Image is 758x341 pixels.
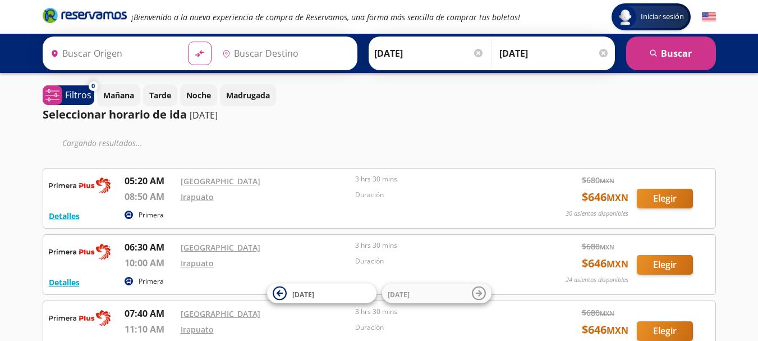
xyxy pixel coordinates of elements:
[600,243,614,251] small: MXN
[97,84,140,106] button: Mañana
[637,189,693,208] button: Elegir
[186,89,211,101] p: Noche
[355,190,525,200] p: Duración
[355,174,525,184] p: 3 hrs 30 mins
[355,256,525,266] p: Duración
[139,276,164,287] p: Primera
[637,255,693,275] button: Elegir
[103,89,134,101] p: Mañana
[382,284,491,303] button: [DATE]
[190,108,218,122] p: [DATE]
[49,276,80,288] button: Detalles
[566,275,628,285] p: 24 asientos disponibles
[131,12,520,22] em: ¡Bienvenido a la nueva experiencia de compra de Reservamos, una forma más sencilla de comprar tus...
[388,289,410,299] span: [DATE]
[125,240,175,254] p: 06:30 AM
[600,309,614,317] small: MXN
[49,174,111,197] img: RESERVAMOS
[499,39,609,67] input: Opcional
[62,138,143,148] em: Cargando resultados ...
[220,84,276,106] button: Madrugada
[566,209,628,219] p: 30 asientos disponibles
[125,174,175,188] p: 05:20 AM
[374,39,484,67] input: Elegir Fecha
[181,192,214,202] a: Irapuato
[582,189,628,206] span: $ 646
[702,10,716,24] button: English
[143,84,177,106] button: Tarde
[582,240,614,252] span: $ 680
[181,258,214,269] a: Irapuato
[636,11,688,22] span: Iniciar sesión
[181,176,260,187] a: [GEOGRAPHIC_DATA]
[65,88,91,102] p: Filtros
[637,321,693,341] button: Elegir
[607,258,628,270] small: MXN
[43,7,127,27] a: Brand Logo
[582,255,628,272] span: $ 646
[355,240,525,251] p: 3 hrs 30 mins
[149,89,171,101] p: Tarde
[49,240,111,263] img: RESERVAMOS
[43,7,127,24] i: Brand Logo
[181,242,260,253] a: [GEOGRAPHIC_DATA]
[91,81,95,91] span: 0
[181,308,260,319] a: [GEOGRAPHIC_DATA]
[49,210,80,222] button: Detalles
[181,324,214,335] a: Irapuato
[226,89,270,101] p: Madrugada
[626,37,716,70] button: Buscar
[125,190,175,203] p: 08:50 AM
[125,322,175,336] p: 11:10 AM
[355,307,525,317] p: 3 hrs 30 mins
[125,307,175,320] p: 07:40 AM
[582,321,628,338] span: $ 646
[180,84,217,106] button: Noche
[355,322,525,333] p: Duración
[582,307,614,319] span: $ 680
[600,176,614,185] small: MXN
[49,307,111,329] img: RESERVAMOS
[218,39,351,67] input: Buscar Destino
[582,174,614,186] span: $ 680
[43,85,94,105] button: 0Filtros
[292,289,314,299] span: [DATE]
[267,284,376,303] button: [DATE]
[43,106,187,123] p: Seleccionar horario de ida
[46,39,180,67] input: Buscar Origen
[125,256,175,270] p: 10:00 AM
[607,324,628,337] small: MXN
[139,210,164,220] p: Primera
[607,192,628,204] small: MXN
